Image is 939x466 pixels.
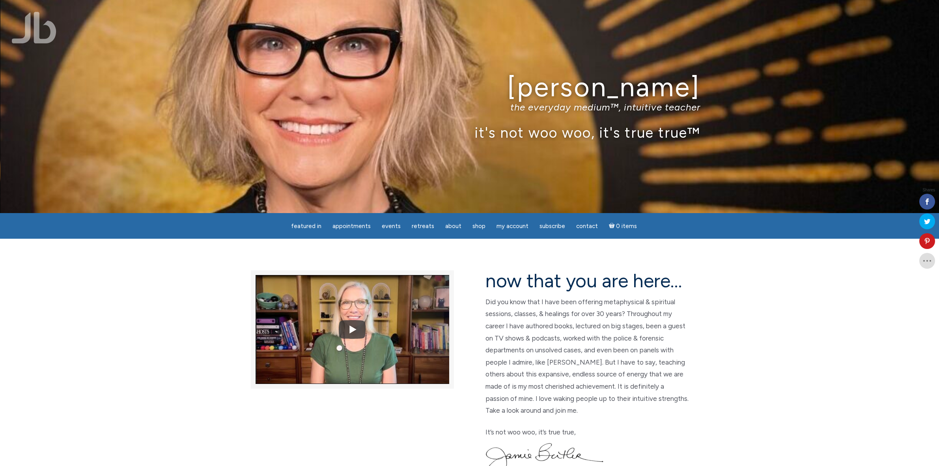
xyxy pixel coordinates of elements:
[239,101,700,113] p: the everyday medium™, intuitive teacher
[535,219,570,234] a: Subscribe
[445,223,461,230] span: About
[922,188,935,192] span: Shares
[485,426,689,438] p: It’s not woo woo, it’s true true,
[239,124,700,141] p: it's not woo woo, it's true true™
[377,219,405,234] a: Events
[286,219,326,234] a: featured in
[332,223,371,230] span: Appointments
[441,219,466,234] a: About
[609,223,616,230] i: Cart
[492,219,533,234] a: My Account
[616,223,637,229] span: 0 items
[12,12,56,43] img: Jamie Butler. The Everyday Medium
[472,223,485,230] span: Shop
[604,218,642,234] a: Cart0 items
[485,296,689,417] p: Did you know that I have been offering metaphysical & spiritual sessions, classes, & healings for...
[256,257,449,402] img: YouTube video
[497,223,528,230] span: My Account
[468,219,490,234] a: Shop
[571,219,603,234] a: Contact
[382,223,401,230] span: Events
[407,219,439,234] a: Retreats
[291,223,321,230] span: featured in
[239,72,700,102] h1: [PERSON_NAME]
[485,270,689,291] h2: now that you are here…
[540,223,565,230] span: Subscribe
[412,223,434,230] span: Retreats
[576,223,598,230] span: Contact
[328,219,375,234] a: Appointments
